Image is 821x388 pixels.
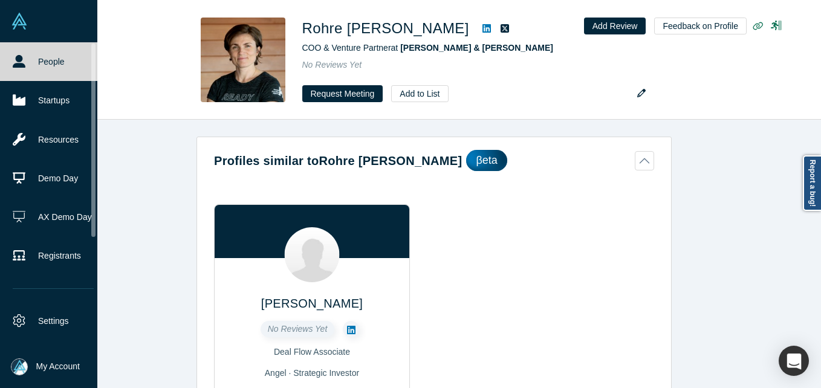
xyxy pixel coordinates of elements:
span: My Account [36,360,80,373]
button: Profiles similar toRohre [PERSON_NAME]βeta [214,150,654,171]
a: [PERSON_NAME] [261,297,363,310]
button: My Account [11,358,80,375]
img: Rohre Titcomb's Profile Image [201,18,285,102]
span: COO & Venture Partner at [302,43,553,53]
a: Report a bug! [803,155,821,211]
span: Deal Flow Associate [274,347,350,357]
div: Angel · Strategic Investor [223,367,401,380]
h2: Profiles similar to Rohre [PERSON_NAME] [214,152,462,170]
a: [PERSON_NAME] & [PERSON_NAME] [400,43,553,53]
button: Add to List [391,85,448,102]
img: Mia Scott's Account [11,358,28,375]
img: Triet Nguyen's Profile Image [285,227,340,282]
span: No Reviews Yet [302,60,362,70]
button: Request Meeting [302,85,383,102]
div: βeta [466,150,507,171]
span: No Reviews Yet [268,324,328,334]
